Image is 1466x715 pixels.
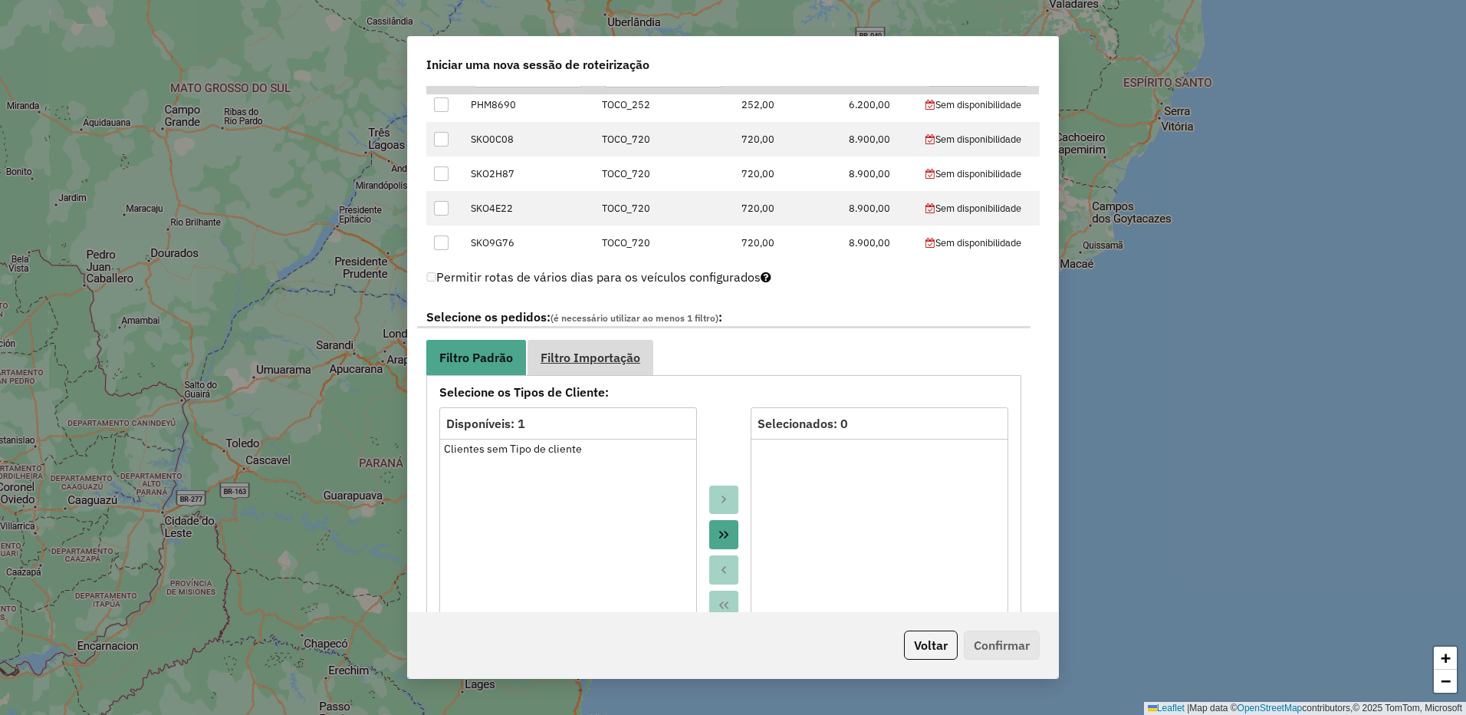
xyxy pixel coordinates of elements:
[551,312,718,324] span: (é necessário utilizar ao menos 1 filtro)
[593,157,733,191] td: TOCO_720
[426,55,649,74] span: Iniciar uma nova sessão de roteirização
[426,262,771,292] label: Permitir rotas de vários dias para os veículos configurados
[925,100,935,110] i: 'Roteirizador.NaoPossuiAgenda' | translate
[925,239,935,249] i: 'Roteirizador.NaoPossuiAgenda' | translate
[1238,703,1303,713] a: OpenStreetMap
[733,157,840,191] td: 720,00
[426,272,436,282] input: Permitir rotas de vários dias para os veículos configurados
[925,135,935,145] i: 'Roteirizador.NaoPossuiAgenda' | translate
[925,201,1031,216] div: Sem disponibilidade
[1441,671,1451,690] span: −
[593,226,733,260] td: TOCO_720
[925,204,935,214] i: 'Roteirizador.NaoPossuiAgenda' | translate
[709,520,738,549] button: Move All to Target
[925,166,1031,181] div: Sem disponibilidade
[446,414,690,433] div: Disponíveis: 1
[462,226,593,260] td: SKO9G76
[904,631,958,660] button: Voltar
[925,97,1031,112] div: Sem disponibilidade
[758,414,1001,433] div: Selecionados: 0
[1441,648,1451,667] span: +
[840,87,917,122] td: 6.200,00
[1434,647,1457,670] a: Zoom in
[761,271,771,283] i: Selecione pelo menos um veículo
[840,226,917,260] td: 8.900,00
[417,308,1030,328] label: Selecione os pedidos: :
[840,157,917,191] td: 8.900,00
[593,191,733,226] td: TOCO_720
[1187,703,1189,713] span: |
[541,351,640,364] span: Filtro Importação
[733,226,840,260] td: 720,00
[462,191,593,226] td: SKO4E22
[733,191,840,226] td: 720,00
[925,236,1031,250] div: Sem disponibilidade
[444,441,692,457] div: Clientes sem Tipo de cliente
[925,132,1031,147] div: Sem disponibilidade
[439,351,513,364] span: Filtro Padrão
[1144,702,1466,715] div: Map data © contributors,© 2025 TomTom, Microsoft
[1434,670,1457,693] a: Zoom out
[593,122,733,157] td: TOCO_720
[840,122,917,157] td: 8.900,00
[840,191,917,226] td: 8.900,00
[925,170,935,180] i: 'Roteirizador.NaoPossuiAgenda' | translate
[462,87,593,122] td: PHM8690
[733,122,840,157] td: 720,00
[593,87,733,122] td: TOCO_252
[430,383,1017,401] strong: Selecione os Tipos de Cliente:
[1148,703,1185,713] a: Leaflet
[462,157,593,191] td: SKO2H87
[462,122,593,157] td: SKO0C08
[733,87,840,122] td: 252,00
